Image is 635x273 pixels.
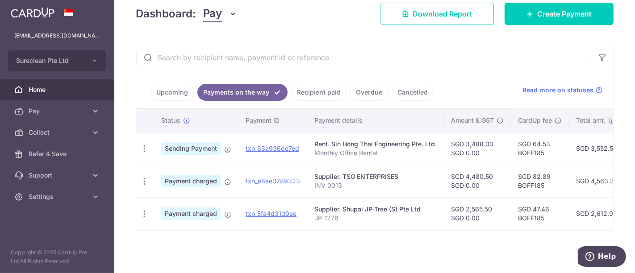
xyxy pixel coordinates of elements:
div: Supplier. Shupai JP-Tree (S) Pte Ltd [314,205,437,214]
span: Create Payment [537,8,592,19]
td: SGD 4,563.39 [569,165,625,197]
span: Amount & GST [451,116,494,125]
span: Sureclean Pte Ltd [16,56,82,65]
span: Status [161,116,180,125]
span: CardUp fee [518,116,552,125]
span: Payment charged [161,207,221,220]
th: Payment details [307,109,444,132]
a: Create Payment [505,3,614,25]
p: [EMAIL_ADDRESS][DOMAIN_NAME] [14,31,100,40]
span: Home [29,85,88,94]
a: Download Report [380,3,494,25]
a: txn_e8ae0789323 [246,177,300,185]
span: Support [29,171,88,180]
span: Settings [29,192,88,201]
td: SGD 4,480.50 SGD 0.00 [444,165,511,197]
span: Refer & Save [29,149,88,158]
span: Sending Payment [161,142,221,155]
p: INV 0013 [314,181,437,190]
span: Payment charged [161,175,221,187]
a: txn_5fa4d31d9ee [246,210,297,217]
p: Monthly Office Rental [314,149,437,157]
span: Collect [29,128,88,137]
h4: Dashboard: [136,6,196,22]
button: Pay [203,5,238,22]
a: Overdue [350,84,388,101]
td: SGD 47.46 BOFF185 [511,197,569,230]
p: JP-1276 [314,214,437,223]
span: Read more on statuses [522,86,593,95]
span: Pay [203,5,222,22]
iframe: Opens a widget where you can find more information [578,246,626,269]
a: txn_63a936de7ed [246,145,299,152]
span: Pay [29,107,88,116]
a: Recipient paid [291,84,347,101]
span: Download Report [413,8,472,19]
td: SGD 64.53 BOFF185 [511,132,569,165]
td: SGD 2,612.96 [569,197,625,230]
a: Payments on the way [197,84,288,101]
a: Upcoming [150,84,194,101]
td: SGD 3,552.53 [569,132,625,165]
td: SGD 2,565.50 SGD 0.00 [444,197,511,230]
th: Payment ID [238,109,307,132]
img: CardUp [11,7,54,18]
a: Cancelled [392,84,434,101]
td: SGD 3,488.00 SGD 0.00 [444,132,511,165]
div: Rent. Sin Hong Thai Engineering Pte. Ltd. [314,140,437,149]
input: Search by recipient name, payment id or reference [136,43,592,72]
button: Sureclean Pte Ltd [8,50,106,71]
span: Total amt. [576,116,606,125]
a: Read more on statuses [522,86,602,95]
td: SGD 82.89 BOFF185 [511,165,569,197]
div: Supplier. TSG ENTERPRISES [314,172,437,181]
